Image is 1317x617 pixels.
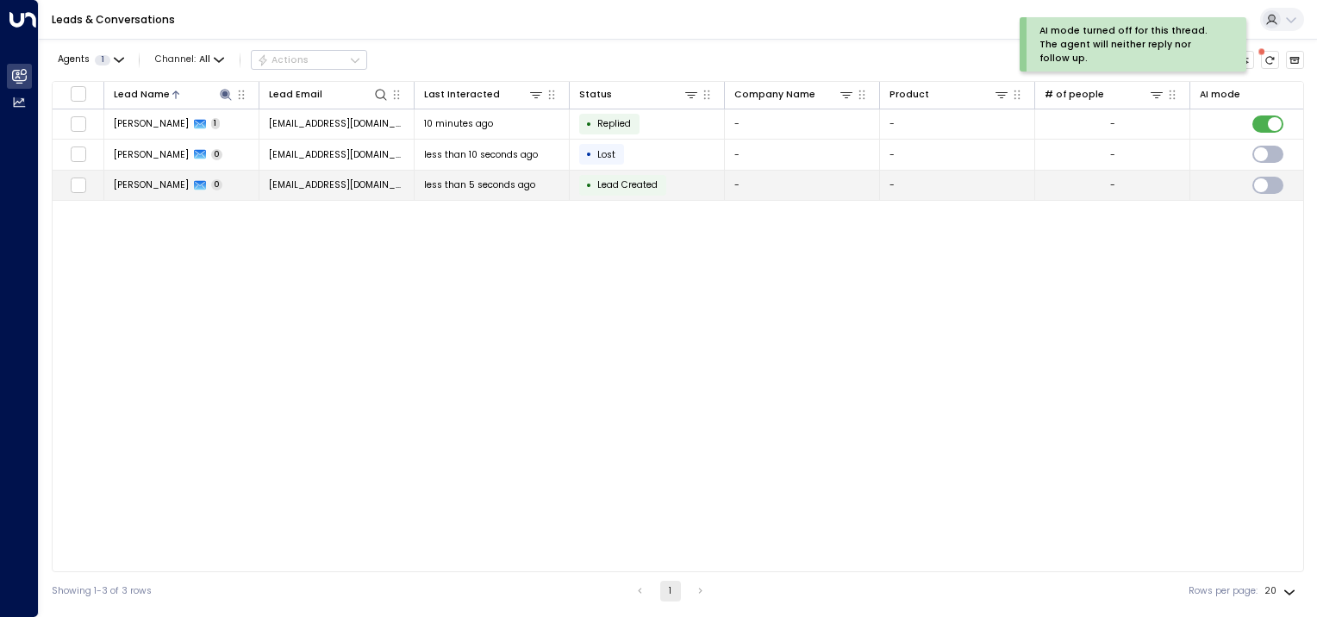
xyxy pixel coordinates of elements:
div: • [586,113,592,135]
div: 20 [1264,581,1299,601]
td: - [725,171,880,201]
td: - [880,171,1035,201]
span: less than 10 seconds ago [424,148,538,161]
div: - [1110,148,1115,161]
span: jdhliwayo@fiberguide.net [269,148,405,161]
div: Lead Email [269,87,322,103]
div: Company Name [734,86,855,103]
span: 0 [211,179,223,190]
button: Channel:All [150,51,229,69]
span: Replied [597,117,631,130]
span: 1 [211,118,221,129]
div: Actions [257,54,309,66]
span: Jabulani Dhliwayo [114,148,189,161]
div: # of people [1045,87,1104,103]
nav: pagination navigation [629,581,712,601]
div: - [1110,178,1115,191]
td: - [725,140,880,170]
span: Jabulani Dhliwayo [114,117,189,130]
span: 1 [95,55,110,65]
div: Product [889,87,929,103]
span: Lost [597,148,615,161]
div: Showing 1-3 of 3 rows [52,584,152,598]
span: Lead Created [597,178,658,191]
td: - [725,109,880,140]
div: • [586,143,592,165]
span: Agents [58,55,90,65]
span: less than 5 seconds ago [424,178,535,191]
div: Status [579,86,700,103]
div: AI mode [1200,87,1240,103]
div: Company Name [734,87,815,103]
span: Channel: [150,51,229,69]
div: • [586,174,592,196]
span: jdhliwayo@fiberguide.net [269,117,405,130]
span: 0 [211,149,223,160]
div: Lead Name [114,86,234,103]
div: Lead Name [114,87,170,103]
div: Last Interacted [424,86,545,103]
span: 10 minutes ago [424,117,493,130]
label: Rows per page: [1189,584,1258,598]
td: - [880,109,1035,140]
div: Status [579,87,612,103]
a: Leads & Conversations [52,12,175,27]
span: Toggle select row [70,177,86,193]
span: Jabulani Dhliwayo [114,178,189,191]
div: # of people [1045,86,1165,103]
div: - [1110,117,1115,130]
div: Product [889,86,1010,103]
button: Actions [251,50,367,71]
span: All [199,54,210,65]
span: Toggle select row [70,115,86,132]
span: Toggle select row [70,146,86,163]
td: - [880,140,1035,170]
button: page 1 [660,581,681,601]
span: jdhliwayo@fiberguide.net [269,178,405,191]
div: AI mode turned off for this thread. The agent will neither reply nor follow up. [1039,24,1220,65]
div: Button group with a nested menu [251,50,367,71]
div: Last Interacted [424,87,500,103]
button: Agents1 [52,51,128,69]
div: Lead Email [269,86,390,103]
span: Toggle select all [70,85,86,102]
